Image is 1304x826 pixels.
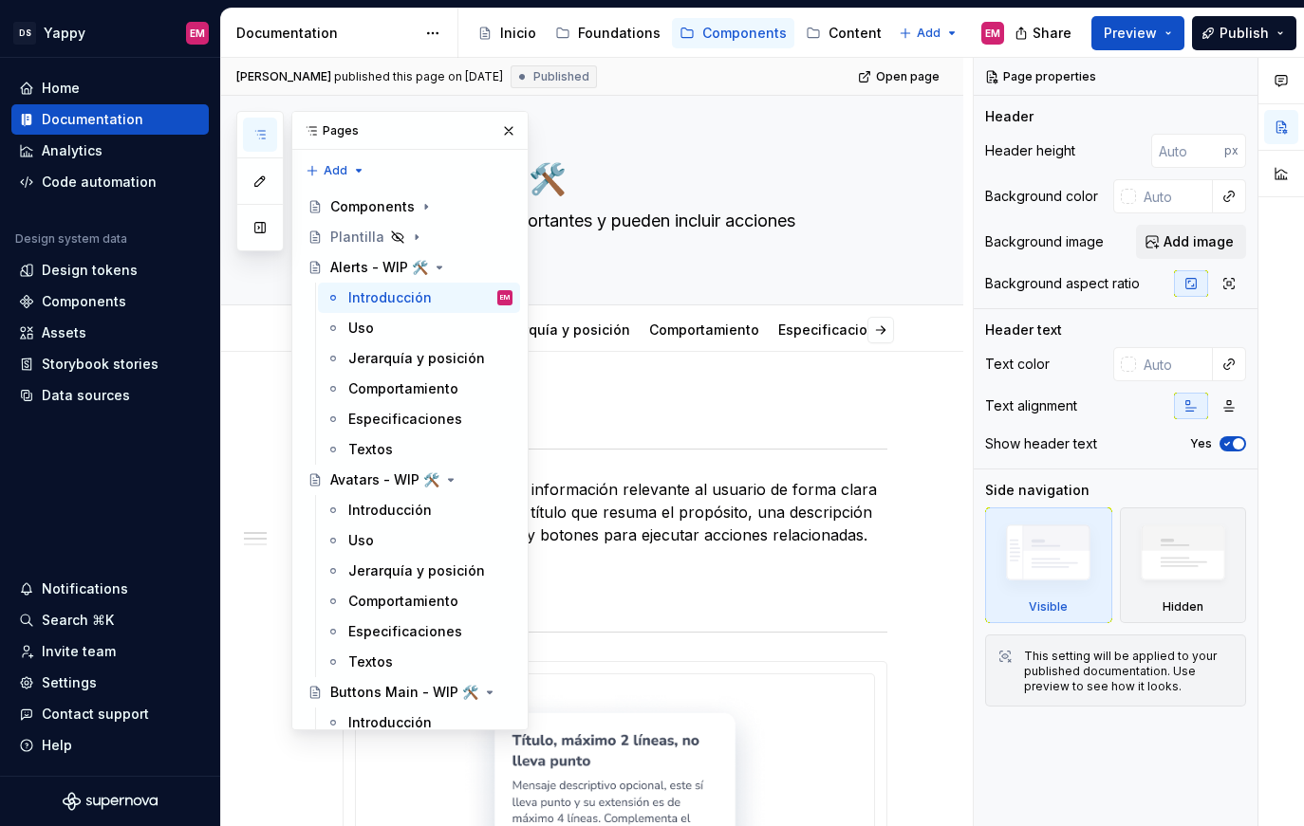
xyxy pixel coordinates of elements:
div: Documentation [42,110,143,129]
div: Yappy [44,24,85,43]
a: Open page [852,64,948,90]
div: Page tree [470,14,889,52]
div: Uso [348,531,374,550]
span: Preview [1104,24,1157,43]
div: Notifications [42,579,128,598]
div: Especificaciones [348,410,462,429]
a: Components [672,18,794,48]
div: Help [42,736,72,755]
div: Visible [985,507,1112,623]
a: Foundations [548,18,668,48]
a: Assets [11,318,209,348]
span: Open page [876,69,940,84]
div: Text alignment [985,396,1077,415]
div: Introducción [348,501,432,520]
a: Home [11,73,209,103]
a: Storybook stories [11,349,209,379]
a: Inicio [470,18,544,48]
a: Jerarquía y posición [318,343,520,374]
div: Plantilla [330,228,384,247]
div: Show header text [985,434,1097,453]
a: Code automation [11,167,209,197]
a: Supernova Logo [63,792,158,811]
button: Share [1005,16,1084,50]
a: Jerarquía y posición [494,321,630,338]
button: Contact support [11,699,209,729]
div: Design tokens [42,261,138,280]
div: Especificaciones [348,622,462,641]
div: Background color [985,187,1098,206]
div: Foundations [578,24,661,43]
div: Settings [42,673,97,692]
div: Header height [985,141,1075,160]
input: Auto [1151,134,1224,168]
input: Auto [1136,179,1213,213]
div: Comportamiento [348,592,458,611]
div: Components [42,292,126,311]
div: Alerts - WIP 🛠️ [330,258,428,277]
a: Especificaciones [318,404,520,434]
div: Uso [348,319,374,338]
a: Textos [318,434,520,465]
div: Header text [985,321,1062,340]
a: Content [798,18,889,48]
div: EM [500,288,510,307]
div: EM [190,26,205,41]
a: Analytics [11,136,209,166]
a: Introducción [318,495,520,525]
a: Especificaciones [318,616,520,647]
div: Background aspect ratio [985,274,1140,293]
p: Se utiliza para comunicar información relevante al usuario de forma clara y visible. Puede inclui... [343,478,887,546]
div: Invite team [42,642,116,661]
a: Uso [318,313,520,343]
a: Design tokens [11,255,209,285]
div: Visible [1029,599,1068,615]
a: Comportamiento [318,586,520,616]
div: Introducción [348,288,432,307]
button: Publish [1192,16,1296,50]
div: Data sources [42,386,130,405]
span: [PERSON_NAME] [236,69,331,84]
div: Avatars - WIP 🛠️ [330,470,439,489]
button: DSYappyEM [4,12,216,53]
div: Home [42,79,80,98]
span: Share [1033,24,1071,43]
div: Background image [985,232,1104,251]
a: Components [11,286,209,317]
a: Components [300,192,520,222]
a: Uso [318,525,520,556]
div: Storybook stories [42,355,158,374]
button: Preview [1091,16,1184,50]
div: Inicio [500,24,536,43]
div: Textos [348,440,393,459]
div: Pages [292,112,528,150]
span: Add [917,26,941,41]
a: Plantilla [300,222,520,252]
a: Invite team [11,636,209,667]
div: Code automation [42,173,157,192]
div: Header [985,107,1034,126]
div: Textos [348,652,393,671]
span: Published [533,69,589,84]
div: Contact support [42,705,149,724]
button: Notifications [11,574,209,604]
h2: Descripción [343,397,887,428]
div: Introducción [348,713,432,732]
a: Data sources [11,380,209,411]
div: Content [829,24,882,43]
button: Add image [1136,225,1246,259]
a: IntroducciónEM [318,283,520,313]
button: Add [893,20,964,46]
div: Comportamiento [642,309,767,349]
a: Introducción [318,707,520,738]
div: Jerarquía y posición [348,349,485,368]
div: DS [13,22,36,45]
div: published this page on [DATE] [334,69,503,84]
button: Search ⌘K [11,605,209,635]
a: Settings [11,668,209,698]
label: Yes [1190,436,1212,451]
div: Hidden [1120,507,1247,623]
a: Avatars - WIP 🛠️ [300,465,520,495]
div: Design system data [15,231,127,247]
div: Components [330,197,415,216]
